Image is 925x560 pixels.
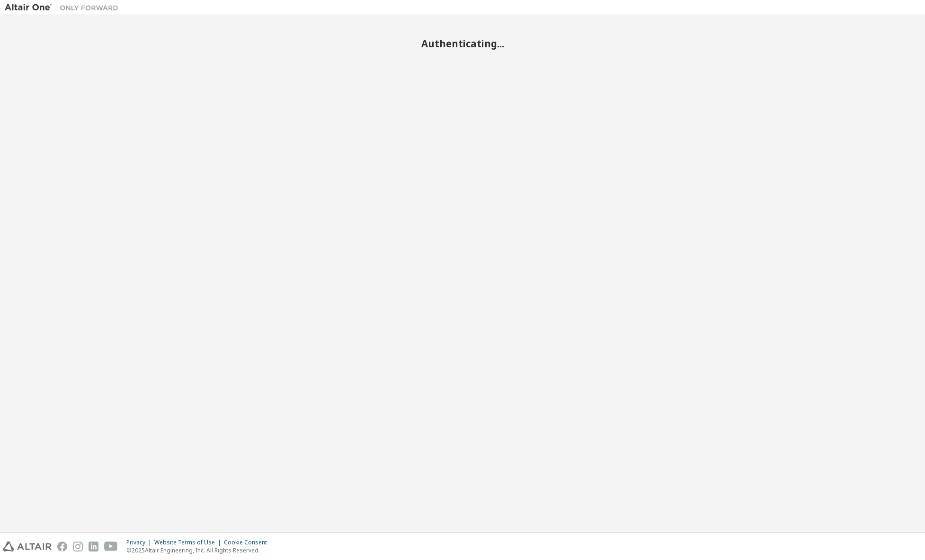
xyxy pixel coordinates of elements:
img: facebook.svg [57,542,67,551]
img: Altair One [5,3,123,12]
div: Cookie Consent [224,539,273,546]
p: © 2025 Altair Engineering, Inc. All Rights Reserved. [126,546,273,554]
div: Website Terms of Use [154,539,224,546]
img: linkedin.svg [89,542,98,551]
img: altair_logo.svg [3,542,52,551]
img: instagram.svg [73,542,83,551]
h2: Authenticating... [5,37,920,50]
div: Privacy [126,539,154,546]
img: youtube.svg [104,542,118,551]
